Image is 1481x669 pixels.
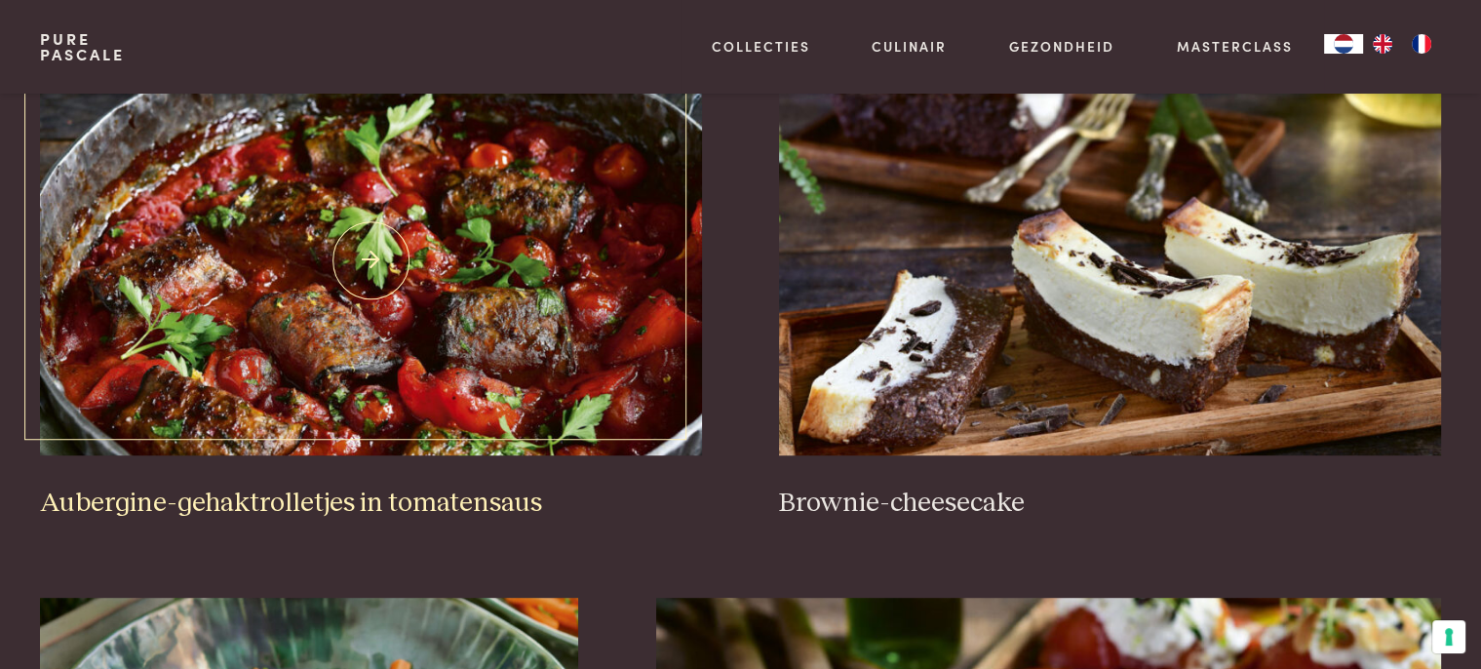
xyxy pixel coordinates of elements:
ul: Language list [1363,34,1441,54]
a: Brownie-cheesecake Brownie-cheesecake [779,65,1440,520]
aside: Language selected: Nederlands [1324,34,1441,54]
a: FR [1402,34,1441,54]
a: Aubergine-gehaktrolletjes in tomatensaus Aubergine-gehaktrolletjes in tomatensaus [40,65,701,520]
a: PurePascale [40,31,125,62]
a: Culinair [872,36,947,57]
img: Aubergine-gehaktrolletjes in tomatensaus [40,65,701,455]
a: Collecties [712,36,810,57]
a: NL [1324,34,1363,54]
img: Brownie-cheesecake [779,65,1440,455]
h3: Brownie-cheesecake [779,487,1440,521]
h3: Aubergine-gehaktrolletjes in tomatensaus [40,487,701,521]
button: Uw voorkeuren voor toestemming voor trackingtechnologieën [1432,620,1465,653]
a: Gezondheid [1009,36,1114,57]
a: EN [1363,34,1402,54]
div: Language [1324,34,1363,54]
a: Masterclass [1177,36,1293,57]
